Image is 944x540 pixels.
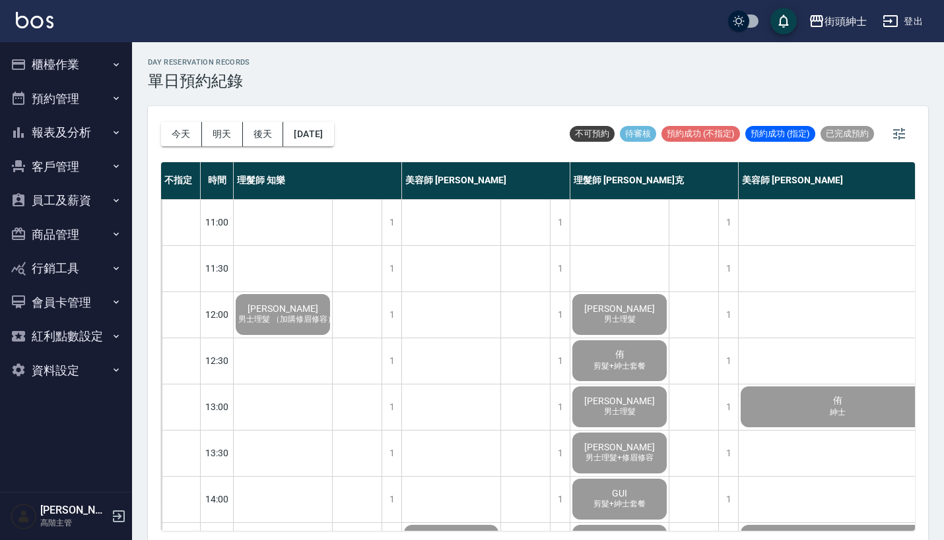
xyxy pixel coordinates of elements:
[161,162,201,199] div: 不指定
[609,488,630,498] span: GUI
[570,162,739,199] div: 理髮師 [PERSON_NAME]克
[718,477,738,522] div: 1
[827,407,848,418] span: 紳士
[5,82,127,116] button: 預約管理
[5,150,127,184] button: 客戶管理
[201,245,234,291] div: 11:30
[40,517,108,529] p: 高階主管
[201,384,234,430] div: 13:00
[236,314,338,325] span: 男士理髮 （加購修眉修容）
[202,122,243,146] button: 明天
[718,384,738,430] div: 1
[5,251,127,285] button: 行銷工具
[5,218,127,252] button: 商品管理
[201,476,234,522] div: 14:00
[283,122,333,146] button: [DATE]
[582,303,657,314] span: [PERSON_NAME]
[5,285,127,320] button: 會員卡管理
[382,246,401,291] div: 1
[550,200,570,245] div: 1
[5,353,127,388] button: 資料設定
[201,162,234,199] div: 時間
[201,291,234,338] div: 12:00
[718,431,738,476] div: 1
[582,396,657,406] span: [PERSON_NAME]
[745,128,815,140] span: 預約成功 (指定)
[591,498,648,510] span: 剪髮+紳士套餐
[582,442,657,452] span: [PERSON_NAME]
[803,8,872,35] button: 街頭紳士
[613,349,627,361] span: 侑
[5,319,127,353] button: 紅利點數設定
[550,477,570,522] div: 1
[821,128,874,140] span: 已完成預約
[550,384,570,430] div: 1
[161,122,202,146] button: 今天
[661,128,740,140] span: 預約成功 (不指定)
[550,431,570,476] div: 1
[201,199,234,245] div: 11:00
[601,314,638,325] span: 男士理髮
[877,9,928,34] button: 登出
[382,200,401,245] div: 1
[550,246,570,291] div: 1
[770,8,797,34] button: save
[11,503,37,529] img: Person
[16,12,53,28] img: Logo
[718,200,738,245] div: 1
[718,338,738,384] div: 1
[718,292,738,338] div: 1
[201,430,234,476] div: 13:30
[243,122,284,146] button: 後天
[245,303,321,314] span: [PERSON_NAME]
[382,338,401,384] div: 1
[5,115,127,150] button: 報表及分析
[718,246,738,291] div: 1
[550,292,570,338] div: 1
[591,361,648,372] span: 剪髮+紳士套餐
[382,431,401,476] div: 1
[40,504,108,517] h5: [PERSON_NAME]
[583,452,656,464] span: 男士理髮+修眉修容
[620,128,656,140] span: 待審核
[382,477,401,522] div: 1
[148,72,250,90] h3: 單日預約紀錄
[5,183,127,218] button: 員工及薪資
[830,395,845,407] span: 侑
[234,162,402,199] div: 理髮師 知樂
[382,384,401,430] div: 1
[148,58,250,67] h2: day Reservation records
[5,47,127,82] button: 櫃檯作業
[201,338,234,384] div: 12:30
[570,128,615,140] span: 不可預約
[825,13,867,30] div: 街頭紳士
[601,406,638,417] span: 男士理髮
[402,162,570,199] div: 美容師 [PERSON_NAME]
[550,338,570,384] div: 1
[382,292,401,338] div: 1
